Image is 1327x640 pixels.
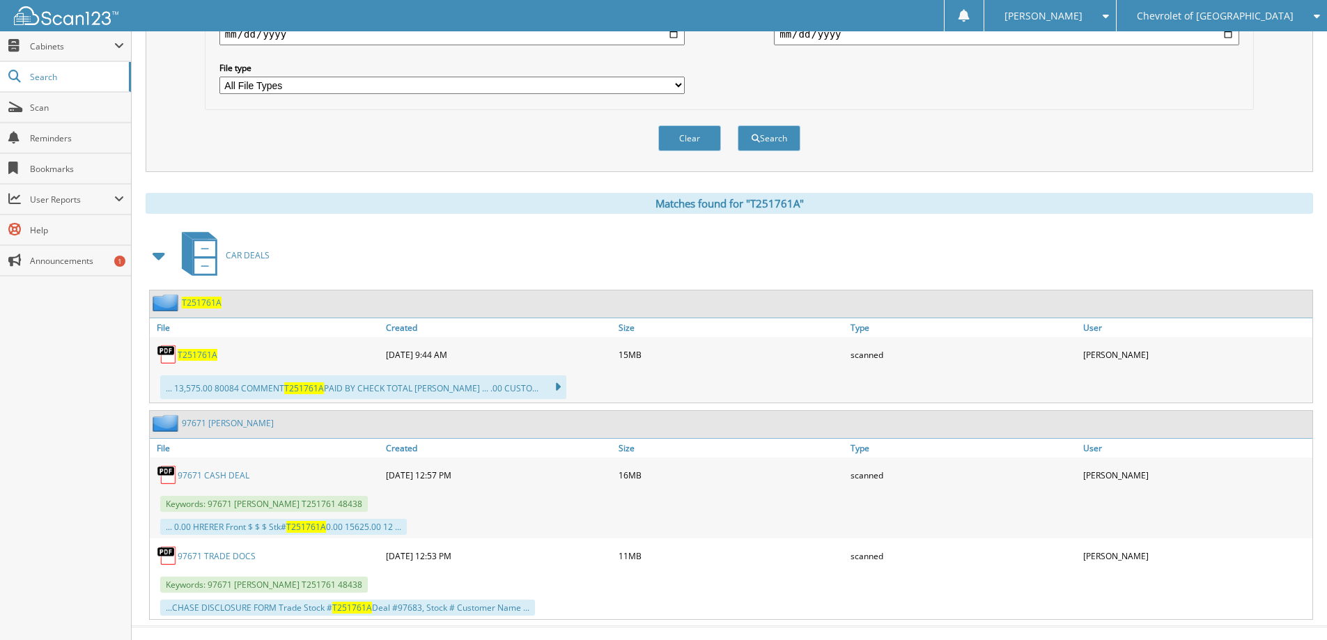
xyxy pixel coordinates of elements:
div: scanned [847,341,1080,368]
div: ...CHASE DISCLOSURE FORM Trade Stock # Deal #97683, Stock # Customer Name ... [160,600,535,616]
input: start [219,23,685,45]
div: [DATE] 9:44 AM [382,341,615,368]
div: [DATE] 12:53 PM [382,542,615,570]
a: User [1080,318,1312,337]
span: T251761A [332,602,372,614]
a: T251761A [178,349,217,361]
span: [PERSON_NAME] [1004,12,1082,20]
a: File [150,318,382,337]
span: User Reports [30,194,114,205]
label: File type [219,62,685,74]
img: folder2.png [153,294,182,311]
span: T251761A [286,521,326,533]
a: 97671 [PERSON_NAME] [182,417,274,429]
a: 97671 CASH DEAL [178,469,249,481]
input: end [774,23,1239,45]
div: Matches found for "T251761A" [146,193,1313,214]
a: 97671 TRADE DOCS [178,550,256,562]
a: CAR DEALS [173,228,270,283]
img: PDF.png [157,545,178,566]
img: scan123-logo-white.svg [14,6,118,25]
span: CAR DEALS [226,249,270,261]
div: [PERSON_NAME] [1080,341,1312,368]
a: Size [615,439,848,458]
div: 15MB [615,341,848,368]
span: Keywords: 97671 [PERSON_NAME] T251761 48438 [160,496,368,512]
div: ... 0.00 HRERER Front $ $ $ Stk# 0.00 15625.00 12 ... [160,519,407,535]
button: Clear [658,125,721,151]
div: [PERSON_NAME] [1080,542,1312,570]
span: Keywords: 97671 [PERSON_NAME] T251761 48438 [160,577,368,593]
iframe: Chat Widget [1257,573,1327,640]
span: Chevrolet of [GEOGRAPHIC_DATA] [1137,12,1294,20]
div: [DATE] 12:57 PM [382,461,615,489]
div: scanned [847,461,1080,489]
div: 16MB [615,461,848,489]
div: ... 13,575.00 80084 COMMENT PAID BY CHECK TOTAL [PERSON_NAME] ... .00 CUSTO... [160,375,566,399]
a: File [150,439,382,458]
a: Created [382,439,615,458]
a: Type [847,439,1080,458]
div: [PERSON_NAME] [1080,461,1312,489]
a: User [1080,439,1312,458]
span: Reminders [30,132,124,144]
a: Type [847,318,1080,337]
a: T251761A [182,297,222,309]
img: PDF.png [157,465,178,485]
img: PDF.png [157,344,178,365]
div: 1 [114,256,125,267]
span: Search [30,71,122,83]
span: Help [30,224,124,236]
span: Bookmarks [30,163,124,175]
div: scanned [847,542,1080,570]
a: Size [615,318,848,337]
span: Scan [30,102,124,114]
a: Created [382,318,615,337]
div: 11MB [615,542,848,570]
button: Search [738,125,800,151]
img: folder2.png [153,414,182,432]
span: Announcements [30,255,124,267]
span: T251761A [284,382,324,394]
span: Cabinets [30,40,114,52]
